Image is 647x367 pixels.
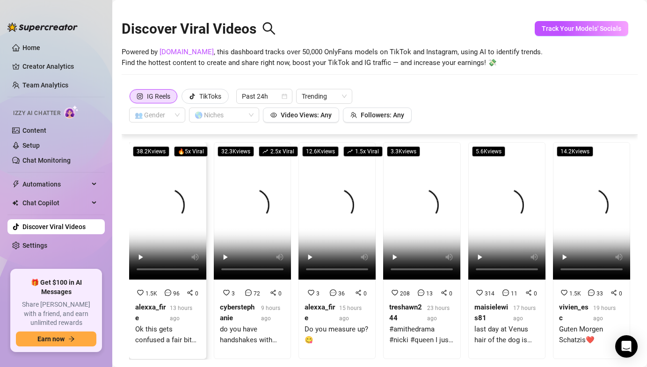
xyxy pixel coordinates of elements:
[338,290,345,297] span: 36
[615,335,638,358] div: Open Intercom Messenger
[22,142,40,149] a: Setup
[339,305,362,322] span: 15 hours ago
[22,81,68,89] a: Team Analytics
[195,290,198,297] span: 0
[187,289,193,296] span: share-alt
[426,290,433,297] span: 13
[343,146,383,157] span: 1.5 x Viral
[596,290,603,297] span: 33
[502,289,509,296] span: message
[135,303,166,323] strong: alexxa_fire
[418,289,424,296] span: message
[392,289,398,296] span: heart
[553,142,630,359] a: 14.2Kviews1.5K330vivien_esc19 hours agoGuten Morgen Schatzis❤️
[22,177,89,192] span: Automations
[305,303,335,323] strong: alexxa_fire
[135,324,200,346] div: Ok this gets confused a fair bit so the game is to come up with a 4 syllable RHYME related to wha...
[474,303,508,323] strong: maisielewis81
[588,289,595,296] span: message
[64,105,79,119] img: AI Chatter
[37,335,65,343] span: Earn now
[298,142,376,359] a: 12.6Kviewsrise1.5x Viral3360alexxa_fire15 hours agoDo you measure up? 😋
[468,142,545,359] a: 5.6Kviews314110maisielewis8117 hours agolast day at Venus hair of the dog is needed @@onlybellab3
[22,223,86,230] a: Discover Viral Videos
[189,93,196,100] span: tik-tok
[569,290,581,297] span: 1.5K
[389,303,422,323] strong: treshawn244
[343,108,412,122] button: Followers: Any
[129,142,206,359] a: 38.2Kviews🔥5x Viral1.5K960alexxa_fire13 hours agoOk this gets confused a fair bit so the game is ...
[160,48,214,56] a: [DOMAIN_NAME]
[347,149,353,154] span: rise
[122,20,276,38] h2: Discover Viral Videos
[542,25,621,32] span: Track Your Models' Socials
[400,290,410,297] span: 208
[133,146,169,157] span: 38.2K views
[220,324,285,346] div: do you have handshakes with friends? @s2ofestival @thefestivalbabes @1pulseevents @s2oamerica
[278,290,282,297] span: 0
[561,289,567,296] span: heart
[12,200,18,206] img: Chat Copilot
[302,89,347,103] span: Trending
[472,146,505,157] span: 5.6K views
[387,146,420,157] span: 3.3K views
[270,112,277,118] span: eye
[147,89,170,103] div: IG Reels
[245,289,252,296] span: message
[254,290,260,297] span: 72
[22,44,40,51] a: Home
[137,93,143,100] span: instagram
[174,146,208,157] span: 🔥 5 x Viral
[525,289,532,296] span: share-alt
[68,336,75,342] span: arrow-right
[12,180,20,188] span: thunderbolt
[511,290,517,297] span: 11
[16,278,96,296] span: 🎁 Get $100 in AI Messages
[305,324,370,346] div: Do you measure up? 😋
[7,22,78,32] img: logo-BBDzfeDw.svg
[513,305,536,322] span: 17 hours ago
[262,149,268,154] span: rise
[122,47,543,69] span: Powered by , this dashboard tracks over 50,000 OnlyFans models on TikTok and Instagram, using AI ...
[199,89,221,103] div: TikToks
[535,21,628,36] button: Track Your Models' Socials
[16,331,96,346] button: Earn nowarrow-right
[220,303,254,323] strong: cyberstephanie
[223,289,230,296] span: heart
[22,195,89,210] span: Chat Copilot
[611,289,617,296] span: share-alt
[449,290,452,297] span: 0
[232,290,235,297] span: 3
[441,289,447,296] span: share-alt
[263,108,339,122] button: Video Views: Any
[22,59,97,74] a: Creator Analytics
[302,146,339,157] span: 12.6K views
[214,142,291,359] a: 32.3Kviewsrise2.5x Viral3720cyberstephanie9 hours agodo you have handshakes with friends? @s2ofes...
[383,142,460,359] a: 3.3Kviews208130treshawn24423 hours ago#amithedrama #nicki #queen I just want everyone to be educa...
[170,305,192,322] span: 13 hours ago
[355,289,362,296] span: share-alt
[145,290,157,297] span: 1.5K
[593,305,616,322] span: 19 hours ago
[270,289,276,296] span: share-alt
[22,242,47,249] a: Settings
[281,111,332,119] span: Video Views: Any
[218,146,254,157] span: 32.3K views
[16,300,96,328] span: Share [PERSON_NAME] with a friend, and earn unlimited rewards
[361,111,404,119] span: Followers: Any
[137,289,144,296] span: heart
[22,127,46,134] a: Content
[619,290,622,297] span: 0
[316,290,320,297] span: 3
[282,94,287,99] span: calendar
[557,146,593,157] span: 14.2K views
[261,305,280,322] span: 9 hours ago
[13,109,60,118] span: Izzy AI Chatter
[427,305,450,322] span: 23 hours ago
[308,289,314,296] span: heart
[559,303,589,323] strong: vivien_esc
[534,290,537,297] span: 0
[474,324,539,346] div: last day at Venus hair of the dog is needed @@onlybellab3
[485,290,494,297] span: 314
[559,324,624,346] div: Guten Morgen Schatzis❤️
